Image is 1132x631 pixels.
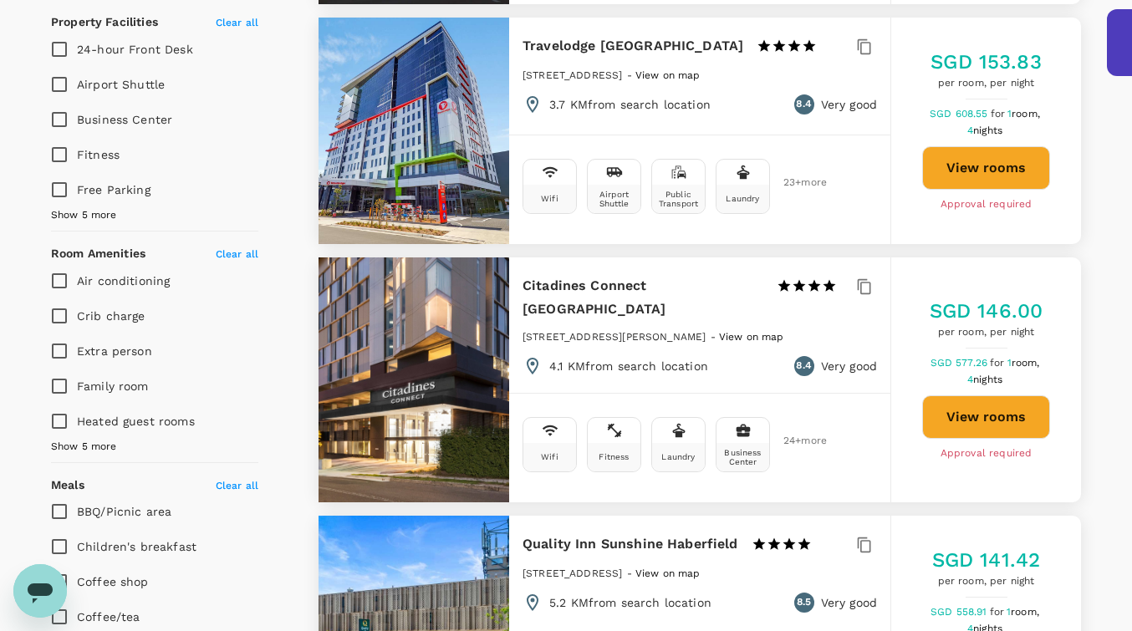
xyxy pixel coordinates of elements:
h6: Room Amenities [51,245,145,263]
span: Show 5 more [51,439,117,455]
span: SGD 558.91 [931,606,990,618]
span: 24 + more [783,435,808,446]
span: 4 [967,374,1005,385]
p: Very good [821,358,877,374]
span: 8.4 [796,96,811,113]
span: View on map [719,331,784,343]
span: Air conditioning [77,274,170,288]
a: View on map [635,566,701,579]
span: for [991,108,1007,120]
p: 5.2 KM from search location [549,594,711,611]
h6: Travelodge [GEOGRAPHIC_DATA] [523,34,743,58]
span: [STREET_ADDRESS][PERSON_NAME] [523,331,706,343]
span: room, [1011,606,1039,618]
span: - [627,69,635,81]
span: nights [973,125,1002,136]
span: [STREET_ADDRESS] [523,567,622,579]
span: Family room [77,379,149,393]
iframe: Button to launch messaging window [13,564,67,618]
span: 1 [1007,357,1043,369]
div: Wifi [541,194,558,203]
span: nights [973,374,1002,385]
span: Clear all [216,248,258,260]
span: SGD 608.55 [930,108,991,120]
h6: Quality Inn Sunshine Haberfield [523,532,738,556]
span: [STREET_ADDRESS] [523,69,622,81]
div: Wifi [541,452,558,461]
span: for [990,606,1007,618]
span: Coffee/tea [77,610,140,623]
div: Airport Shuttle [591,190,637,208]
a: View on map [719,329,784,343]
span: 24-hour Front Desk [77,43,193,56]
span: Free Parking [77,183,150,196]
div: Laundry [661,452,695,461]
span: per room, per night [930,324,1043,341]
p: Very good [821,96,877,113]
h5: SGD 141.42 [932,547,1041,573]
span: 8.4 [796,358,811,374]
span: Approval required [941,196,1033,213]
h5: SGD 146.00 [930,298,1043,324]
span: per room, per night [932,573,1041,590]
span: Clear all [216,480,258,491]
span: 1 [1007,606,1042,618]
div: Laundry [726,194,759,203]
button: View rooms [922,395,1050,439]
span: Crib charge [77,309,145,323]
p: Very good [821,594,877,611]
span: Approval required [941,445,1033,462]
span: room, [1012,357,1040,369]
span: Children's breakfast [77,540,196,553]
span: Clear all [216,17,258,28]
p: 4.1 KM from search location [549,358,708,374]
div: Public Transport [655,190,701,208]
div: Fitness [599,452,629,461]
p: 3.7 KM from search location [549,96,711,113]
span: 23 + more [783,177,808,188]
span: 1 [1007,108,1043,120]
span: Extra person [77,344,152,358]
span: Airport Shuttle [77,78,165,91]
span: SGD 577.26 [931,357,991,369]
span: View on map [635,567,701,579]
span: room, [1012,108,1040,120]
span: Show 5 more [51,207,117,224]
span: Coffee shop [77,575,149,588]
span: - [711,331,719,343]
h6: Meals [51,476,84,495]
a: View on map [635,68,701,81]
span: - [627,567,635,579]
span: 8.5 [797,594,811,611]
button: View rooms [922,146,1050,190]
span: Fitness [77,148,120,161]
span: BBQ/Picnic area [77,505,171,518]
span: Heated guest rooms [77,415,195,428]
span: Business Center [77,113,172,126]
span: 4 [967,125,1005,136]
h6: Property Facilities [51,13,158,32]
div: Business Center [720,448,766,466]
h6: Citadines Connect [GEOGRAPHIC_DATA] [523,274,763,321]
h5: SGD 153.83 [931,48,1042,75]
span: View on map [635,69,701,81]
span: per room, per night [931,75,1042,92]
span: for [990,357,1007,369]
